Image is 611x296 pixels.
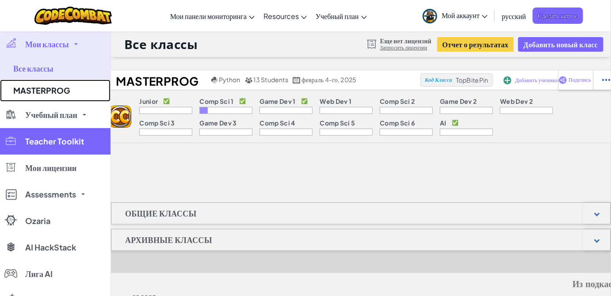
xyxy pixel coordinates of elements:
[25,190,76,198] span: Assessments
[34,7,112,25] img: CodeCombat logo
[437,37,514,52] button: Отчет о результатах
[25,137,84,145] span: Teacher Toolkit
[518,37,603,52] button: Добавить новый класс
[533,8,583,24] a: Сделать запрос
[316,11,359,21] span: Учебный план
[170,11,247,21] span: Мои панели мониторинга
[163,98,170,105] p: ✅
[25,164,76,172] span: Мои лицензии
[245,77,253,83] img: MultipleUsers.png
[425,77,452,83] span: Код Класса
[380,119,415,126] p: Comp Sci 6
[500,98,533,105] p: Web Dev 2
[320,119,355,126] p: Comp Sci 5
[254,76,289,83] span: 13 Students
[263,11,299,21] span: Resources
[109,106,131,128] img: logo
[25,217,50,225] span: Ozaria
[260,98,295,105] p: Game Dev 1
[515,78,560,83] span: Добавить учеников
[442,11,488,20] span: Мой аккаунт
[111,229,226,251] h1: Архивные классы
[239,98,246,105] p: ✅
[25,111,77,119] span: Учебный план
[311,4,371,28] a: Учебный план
[456,76,489,84] span: TopBitePin
[569,77,592,83] span: Поделись
[452,119,458,126] p: ✅
[301,98,308,105] p: ✅
[418,2,492,30] a: Мой аккаунт
[497,4,531,28] a: русский
[380,37,432,44] span: Еще нет лицензий
[25,40,69,48] span: Мои классы
[602,76,611,84] img: IconStudentEllipsis.svg
[111,202,210,224] h1: Общие классы
[423,9,437,23] img: avatar
[139,119,175,126] p: Comp Sci 3
[103,73,420,87] a: MASTERPROG Python 13 Students февраль 4-го, 2025
[124,36,198,53] h1: Все классы
[293,77,301,83] img: calendar.svg
[502,11,526,21] span: русский
[25,243,76,251] span: AI HackStack
[139,98,158,105] p: Junior
[103,73,209,87] h2: MASTERPROG
[260,119,295,126] p: Comp Sci 4
[25,270,53,278] span: Лига AI
[199,98,233,105] p: Comp Sci 1
[380,44,432,51] a: Запросить лицензии
[504,76,512,84] img: IconAddStudents.svg
[199,119,237,126] p: Game Dev 3
[440,98,477,105] p: Game Dev 2
[219,76,240,83] span: Python
[166,4,259,28] a: Мои панели мониторинга
[259,4,311,28] a: Resources
[559,76,567,84] img: IconShare_Purple.svg
[211,77,218,83] img: python.png
[380,98,415,105] p: Comp Sci 2
[320,98,351,105] p: Web Dev 1
[440,119,447,126] p: AI
[302,76,356,83] span: февраль 4-го, 2025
